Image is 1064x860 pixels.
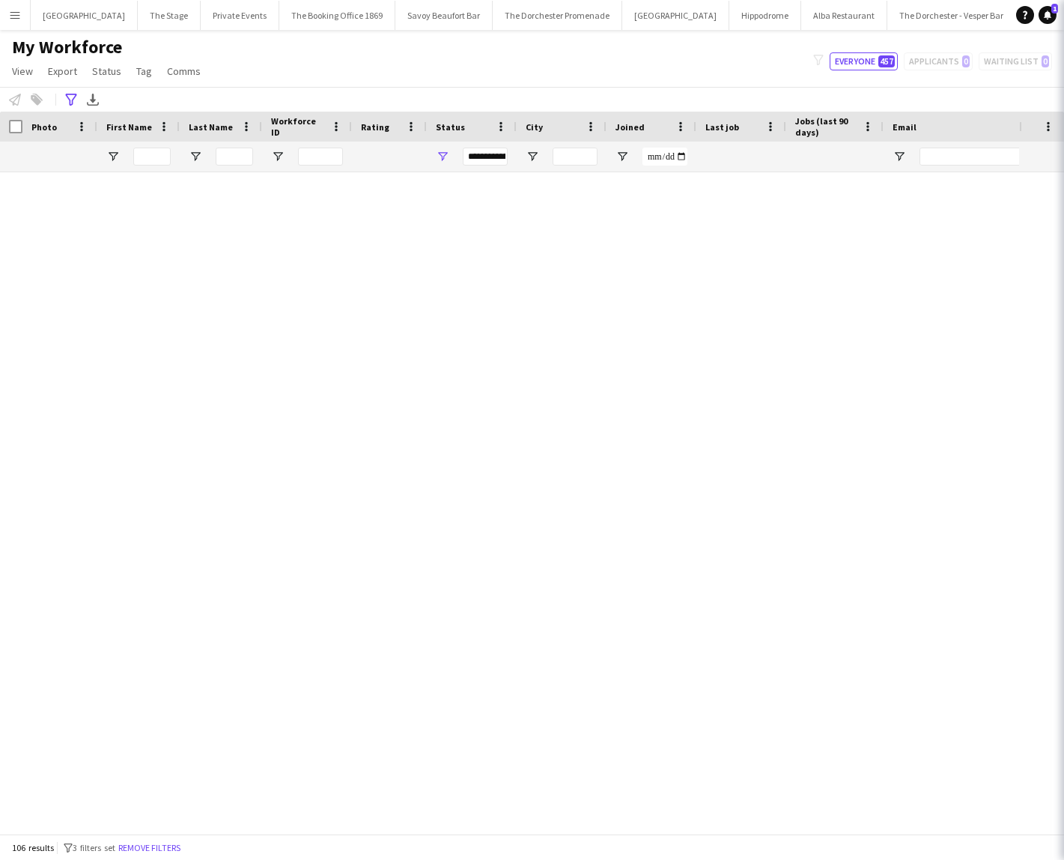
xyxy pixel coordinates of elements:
span: Last job [705,121,739,133]
span: Jobs (last 90 days) [795,115,857,138]
span: Workforce ID [271,115,325,138]
app-action-btn: Export XLSX [84,91,102,109]
button: Alba Restaurant [801,1,887,30]
app-action-btn: Advanced filters [62,91,80,109]
input: City Filter Input [553,148,598,166]
a: Export [42,61,83,81]
span: Photo [31,121,57,133]
span: Email [893,121,916,133]
span: Rating [361,121,389,133]
button: [GEOGRAPHIC_DATA] [622,1,729,30]
button: The Dorchester Promenade [493,1,622,30]
span: Joined [615,121,645,133]
button: [GEOGRAPHIC_DATA] [31,1,138,30]
span: Last Name [189,121,233,133]
button: Savoy Beaufort Bar [395,1,493,30]
button: Everyone457 [830,52,898,70]
button: Open Filter Menu [106,150,120,163]
input: Last Name Filter Input [216,148,253,166]
button: Open Filter Menu [526,150,539,163]
span: 457 [878,55,895,67]
input: Joined Filter Input [642,148,687,166]
a: 1 [1039,6,1057,24]
span: City [526,121,543,133]
button: The Booking Office 1869 [279,1,395,30]
span: Comms [167,64,201,78]
span: First Name [106,121,152,133]
button: Open Filter Menu [615,150,629,163]
span: Status [436,121,465,133]
span: 3 filters set [73,842,115,853]
span: Tag [136,64,152,78]
button: Open Filter Menu [893,150,906,163]
button: The Dorchester - Vesper Bar [887,1,1016,30]
button: Open Filter Menu [436,150,449,163]
span: View [12,64,33,78]
button: Private Events [201,1,279,30]
input: Workforce ID Filter Input [298,148,343,166]
a: Tag [130,61,158,81]
button: Remove filters [115,840,183,856]
button: Open Filter Menu [271,150,285,163]
span: My Workforce [12,36,122,58]
a: Status [86,61,127,81]
button: Open Filter Menu [189,150,202,163]
span: Status [92,64,121,78]
span: Export [48,64,77,78]
button: The Stage [138,1,201,30]
a: Comms [161,61,207,81]
span: 1 [1051,4,1058,13]
button: Hippodrome [729,1,801,30]
input: First Name Filter Input [133,148,171,166]
a: View [6,61,39,81]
